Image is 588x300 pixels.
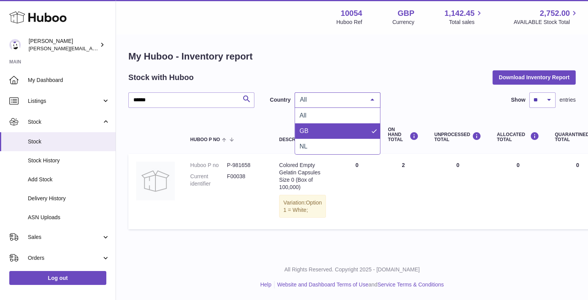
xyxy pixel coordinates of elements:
[489,154,547,229] td: 0
[279,162,326,191] div: Colored Empty Gelatin Capsules Size 0 (Box of 100,000)
[9,271,106,285] a: Log out
[380,154,426,229] td: 2
[28,118,102,126] span: Stock
[426,154,489,229] td: 0
[227,162,264,169] dd: P-981658
[559,96,576,104] span: entries
[283,199,322,213] span: Option 1 = White;
[397,8,414,19] strong: GBP
[28,138,110,145] span: Stock
[28,97,102,105] span: Listings
[497,132,539,142] div: ALLOCATED Total
[388,127,419,143] div: ON HAND Total
[449,19,483,26] span: Total sales
[28,195,110,202] span: Delivery History
[513,8,579,26] a: 2,752.00 AVAILABLE Stock Total
[336,19,362,26] div: Huboo Ref
[279,195,326,218] div: Variation:
[128,50,576,63] h1: My Huboo - Inventory report
[28,77,110,84] span: My Dashboard
[277,281,368,288] a: Website and Dashboard Terms of Use
[122,266,582,273] p: All Rights Reserved. Copyright 2025 - [DOMAIN_NAME]
[260,281,271,288] a: Help
[274,281,444,288] li: and
[28,176,110,183] span: Add Stock
[493,70,576,84] button: Download Inventory Report
[28,157,110,164] span: Stock History
[392,19,414,26] div: Currency
[190,137,220,142] span: Huboo P no
[341,8,362,19] strong: 10054
[29,37,98,52] div: [PERSON_NAME]
[377,281,444,288] a: Service Terms & Conditions
[279,137,311,142] span: Description
[190,162,227,169] dt: Huboo P no
[298,96,365,104] span: All
[540,8,570,19] span: 2,752.00
[28,234,102,241] span: Sales
[300,143,307,150] span: NL
[29,45,155,51] span: [PERSON_NAME][EMAIL_ADDRESS][DOMAIN_NAME]
[190,173,227,187] dt: Current identifier
[434,132,481,142] div: UNPROCESSED Total
[513,19,579,26] span: AVAILABLE Stock Total
[576,162,579,168] span: 0
[270,96,291,104] label: Country
[445,8,484,26] a: 1,142.45 Total sales
[136,162,175,200] img: product image
[28,254,102,262] span: Orders
[300,128,308,134] span: GB
[445,8,475,19] span: 1,142.45
[28,214,110,221] span: ASN Uploads
[300,112,307,119] span: All
[334,154,380,229] td: 0
[128,72,194,83] h2: Stock with Huboo
[511,96,525,104] label: Show
[227,173,264,187] dd: F00038
[9,39,21,51] img: luz@capsuline.com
